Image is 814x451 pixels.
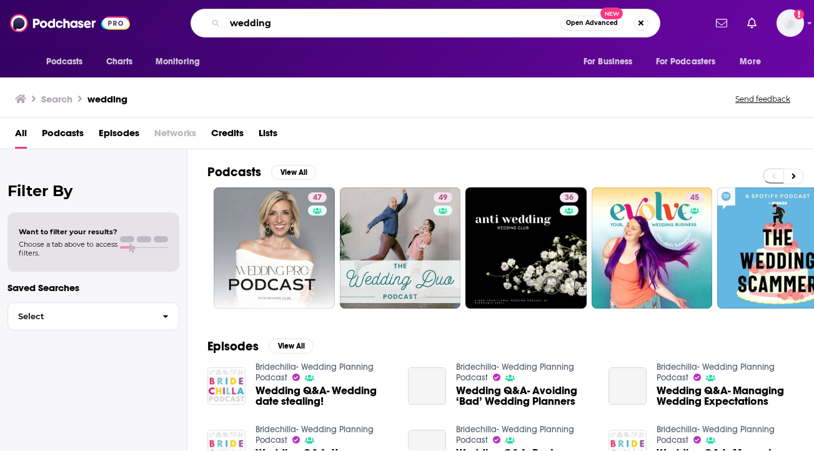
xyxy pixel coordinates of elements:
span: Open Advanced [566,20,618,26]
button: View All [271,165,316,180]
h2: Podcasts [207,164,261,180]
img: User Profile [777,9,804,37]
button: Select [7,302,179,330]
span: For Business [583,53,633,71]
h3: Search [41,93,72,105]
a: Wedding Q&A- Avoiding ‘Bad’ Wedding Planners [408,367,446,405]
span: For Podcasters [656,53,716,71]
img: Wedding Q&A- Wedding date stealing! [207,367,246,405]
a: Bridechilla- Wedding Planning Podcast [456,362,574,383]
a: 47 [214,187,335,309]
span: Networks [154,123,196,149]
a: PodcastsView All [207,164,316,180]
button: open menu [575,50,648,74]
button: Open AdvancedNew [560,16,623,31]
a: Bridechilla- Wedding Planning Podcast [657,362,775,383]
a: All [15,123,27,149]
button: open menu [648,50,734,74]
button: Send feedback [732,94,794,104]
button: open menu [147,50,216,74]
a: Bridechilla- Wedding Planning Podcast [456,424,574,445]
span: Choose a tab above to access filters. [19,240,117,257]
a: 36 [465,187,587,309]
a: Bridechilla- Wedding Planning Podcast [256,424,374,445]
a: 47 [308,192,327,202]
a: EpisodesView All [207,339,314,354]
button: open menu [731,50,777,74]
div: Search podcasts, credits, & more... [191,9,660,37]
span: 45 [690,192,699,204]
a: Show notifications dropdown [742,12,762,34]
a: Wedding Q&A- Wedding date stealing! [256,385,393,407]
a: Credits [211,123,244,149]
a: Bridechilla- Wedding Planning Podcast [657,424,775,445]
button: View All [269,339,314,354]
span: Select [8,312,152,320]
a: 49 [434,192,452,202]
input: Search podcasts, credits, & more... [225,13,560,33]
span: Logged in as Marketing09 [777,9,804,37]
a: Wedding Q&A- Avoiding ‘Bad’ Wedding Planners [456,385,593,407]
h3: wedding [87,93,127,105]
img: Podchaser - Follow, Share and Rate Podcasts [10,11,130,35]
span: More [740,53,761,71]
a: Bridechilla- Wedding Planning Podcast [256,362,374,383]
a: 45 [685,192,704,202]
p: Saved Searches [7,282,179,294]
h2: Filter By [7,182,179,200]
a: 49 [340,187,461,309]
a: Lists [259,123,277,149]
span: Charts [106,53,133,71]
span: Want to filter your results? [19,227,117,236]
button: Show profile menu [777,9,804,37]
a: Charts [98,50,141,74]
span: New [600,7,623,19]
span: Podcasts [46,53,83,71]
a: Wedding Q&A- Managing Wedding Expectations [608,367,647,405]
a: 45 [592,187,713,309]
span: Monitoring [156,53,200,71]
a: Show notifications dropdown [711,12,732,34]
a: Podcasts [42,123,84,149]
svg: Add a profile image [794,9,804,19]
a: 36 [560,192,578,202]
span: 36 [565,192,573,204]
a: Episodes [99,123,139,149]
h2: Episodes [207,339,259,354]
button: open menu [37,50,99,74]
span: 49 [439,192,447,204]
a: Wedding Q&A- Managing Wedding Expectations [657,385,794,407]
span: 47 [313,192,322,204]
